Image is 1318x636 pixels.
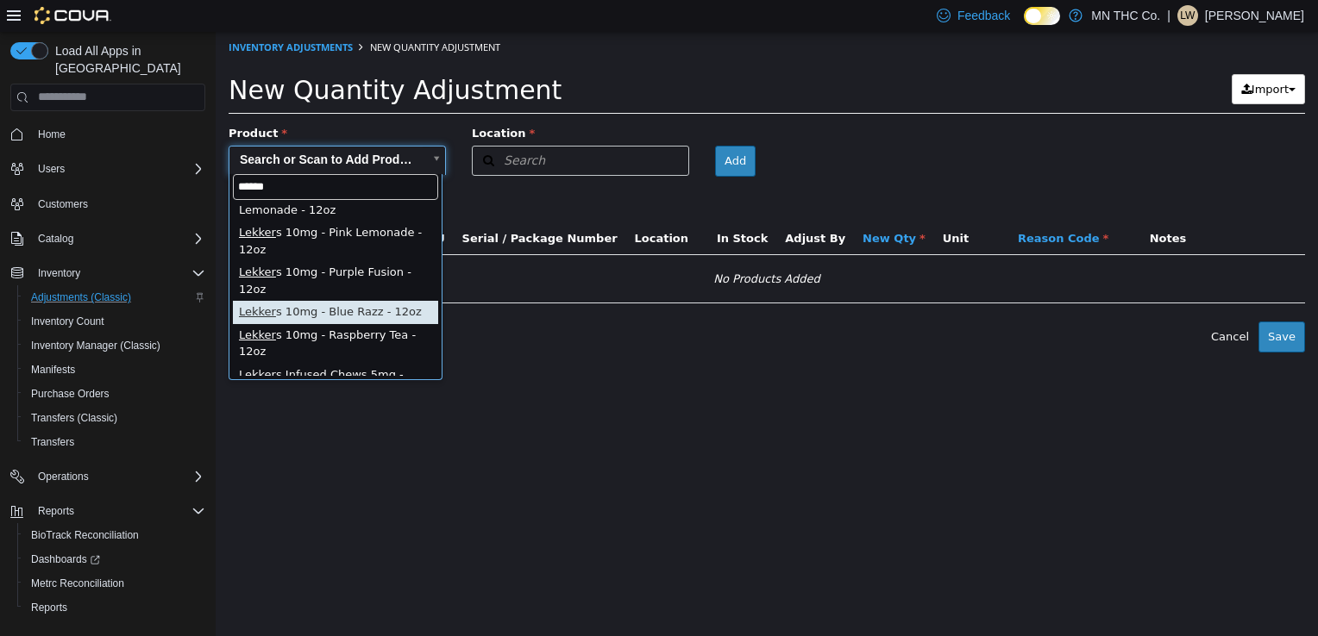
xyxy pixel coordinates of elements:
a: Customers [31,194,95,215]
a: Inventory Count [24,311,111,332]
div: Leah Williamette [1177,5,1198,26]
span: Manifests [31,363,75,377]
p: MN THC Co. [1091,5,1160,26]
span: Transfers [24,432,205,452]
span: Reports [31,601,67,614]
span: Inventory [38,266,80,280]
span: Lekker [23,273,60,286]
span: Metrc Reconciliation [31,577,124,590]
img: Cova [35,7,111,24]
span: BioTrack Reconciliation [31,528,139,542]
span: Adjustments (Classic) [31,290,131,304]
span: Dashboards [31,552,100,566]
a: Transfers [24,432,81,452]
button: Users [31,159,72,179]
span: Lekker [23,296,60,309]
p: | [1167,5,1171,26]
span: Inventory [31,263,205,284]
button: Metrc Reconciliation [17,571,212,595]
span: Lekker [23,234,60,246]
span: Dark Mode [1024,25,1025,26]
div: s Infused Chews 5mg - Lemon - 10ct [17,332,223,371]
button: Transfers [17,430,212,454]
button: Operations [3,465,212,489]
div: s 10mg - Purple Fusion - 12oz [17,229,223,269]
a: Dashboards [24,549,107,570]
span: Catalog [31,228,205,249]
span: Customers [31,193,205,215]
span: Lekker [23,336,60,349]
span: Inventory Count [24,311,205,332]
span: Home [38,128,66,141]
a: Metrc Reconciliation [24,573,131,594]
a: Home [31,124,72,145]
button: Catalog [3,227,212,251]
button: Inventory Manager (Classic) [17,334,212,358]
a: Adjustments (Classic) [24,287,138,308]
div: s 10mg - Pink Lemonade - 12oz [17,190,223,229]
button: Reports [17,595,212,620]
button: Adjustments (Classic) [17,285,212,309]
span: Dashboards [24,549,205,570]
a: Purchase Orders [24,383,116,404]
button: Transfers (Classic) [17,406,212,430]
span: Manifests [24,359,205,380]
span: Reports [24,597,205,618]
button: Users [3,157,212,181]
span: Operations [31,466,205,487]
button: Catalog [31,228,80,249]
span: Feedback [957,7,1010,24]
button: Reports [31,501,81,521]
a: Manifests [24,359,82,380]
span: LW [1180,5,1195,26]
span: Load All Apps in [GEOGRAPHIC_DATA] [48,42,205,77]
button: Inventory Count [17,309,212,334]
a: Reports [24,597,74,618]
input: Dark Mode [1024,7,1060,25]
span: Transfers (Classic) [31,411,117,425]
button: Inventory [3,261,212,285]
span: Purchase Orders [31,387,110,401]
span: Customers [38,197,88,211]
button: Manifests [17,358,212,382]
span: Home [31,123,205,145]
button: Inventory [31,263,87,284]
span: Operations [38,470,89,483]
a: Inventory Manager (Classic) [24,335,167,356]
span: Transfers [31,435,74,449]
span: Purchase Orders [24,383,205,404]
button: Reports [3,499,212,523]
button: Purchase Orders [17,382,212,406]
div: s 10mg - Blue Razz - 12oz [17,269,223,292]
span: Transfers (Classic) [24,408,205,428]
a: Transfers (Classic) [24,408,124,428]
button: BioTrack Reconciliation [17,523,212,547]
button: Operations [31,466,96,487]
span: BioTrack Reconciliation [24,525,205,546]
span: Reports [38,504,74,518]
span: Users [38,162,65,176]
p: [PERSON_NAME] [1205,5,1304,26]
a: BioTrack Reconciliation [24,525,146,546]
span: Inventory Manager (Classic) [24,335,205,356]
button: Customers [3,191,212,216]
button: Home [3,122,212,147]
a: Dashboards [17,547,212,571]
span: Users [31,159,205,179]
span: Lekker [23,194,60,207]
span: Inventory Count [31,315,104,328]
span: Adjustments (Classic) [24,287,205,308]
span: Metrc Reconciliation [24,573,205,594]
span: Inventory Manager (Classic) [31,339,160,352]
span: Catalog [38,232,73,246]
div: s 10mg - Raspberry Tea - 12oz [17,292,223,332]
span: Reports [31,501,205,521]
